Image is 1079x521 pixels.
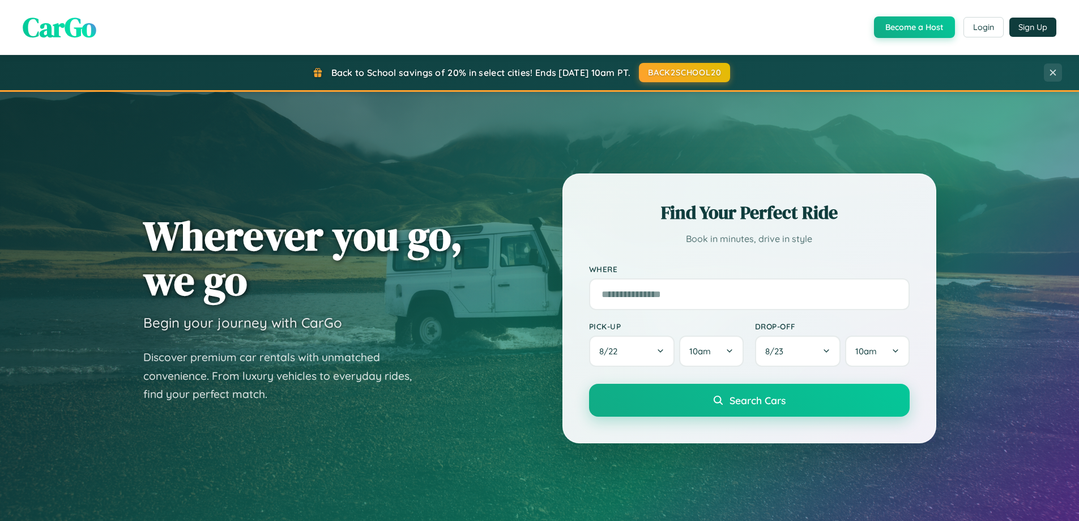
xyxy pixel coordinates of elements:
label: Drop-off [755,321,910,331]
span: 10am [855,346,877,357]
button: Login [963,17,1004,37]
label: Where [589,264,910,274]
h1: Wherever you go, we go [143,213,463,303]
button: BACK2SCHOOL20 [639,63,730,82]
span: CarGo [23,9,96,46]
button: Search Cars [589,384,910,417]
span: 8 / 22 [599,346,623,357]
button: Sign Up [1009,18,1056,37]
h3: Begin your journey with CarGo [143,314,342,331]
p: Discover premium car rentals with unmatched convenience. From luxury vehicles to everyday rides, ... [143,348,427,404]
span: Back to School savings of 20% in select cities! Ends [DATE] 10am PT. [331,67,630,78]
button: 8/22 [589,336,675,367]
button: 10am [845,336,909,367]
button: 10am [679,336,743,367]
span: 8 / 23 [765,346,789,357]
span: 10am [689,346,711,357]
button: Become a Host [874,16,955,38]
h2: Find Your Perfect Ride [589,200,910,225]
span: Search Cars [730,394,786,406]
label: Pick-up [589,321,744,331]
button: 8/23 [755,336,841,367]
p: Book in minutes, drive in style [589,231,910,247]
